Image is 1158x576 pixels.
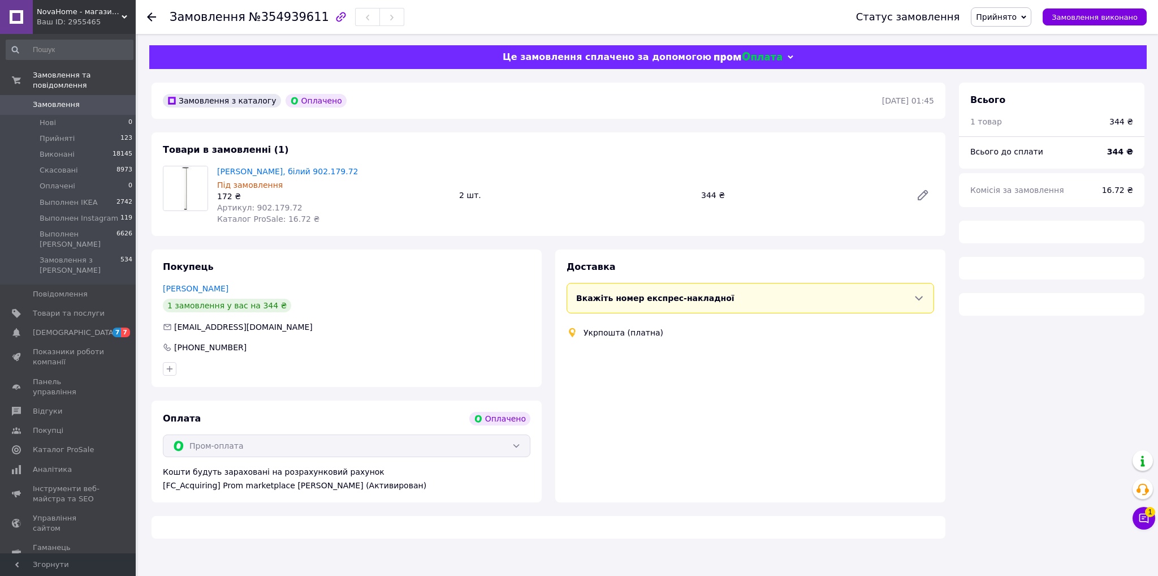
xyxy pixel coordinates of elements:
[113,328,122,337] span: 7
[163,94,281,108] div: Замовлення з каталогу
[33,70,136,91] span: Замовлення та повідомлення
[40,197,98,208] span: Выполнен IKEA
[455,187,697,203] div: 2 шт.
[581,327,666,338] div: Укрпошта (платна)
[147,11,156,23] div: Повернутися назад
[163,261,214,272] span: Покупець
[163,466,530,491] div: Кошти будуть зараховані на розрахунковий рахунок
[163,299,291,312] div: 1 замовлення у вас на 344 ₴
[970,147,1043,156] span: Всього до сплати
[40,118,56,128] span: Нові
[170,10,245,24] span: Замовлення
[40,149,75,160] span: Виконані
[40,134,75,144] span: Прийняті
[163,144,289,155] span: Товари в замовленні (1)
[121,328,130,337] span: 7
[163,480,530,491] div: [FC_Acquiring] Prom marketplace [PERSON_NAME] (Активирован)
[40,229,116,250] span: Выполнен [PERSON_NAME]
[567,261,616,272] span: Доставка
[174,323,313,332] span: [EMAIL_ADDRESS][DOMAIN_NAME]
[970,94,1005,105] span: Всього
[576,294,734,303] span: Вкажіть номер експрес-накладної
[163,413,201,424] span: Оплата
[856,11,960,23] div: Статус замовлення
[163,166,208,210] img: ADILS Нога, білий 902.179.72
[911,184,934,207] a: Редагувати
[120,255,132,276] span: 534
[40,181,75,191] span: Оплачені
[163,284,228,293] a: [PERSON_NAME]
[37,7,122,17] span: NovaHome - магазин товарів для дому і не тільки
[37,17,136,27] div: Ваш ID: 2955465
[33,406,62,416] span: Відгуки
[33,308,105,319] span: Товари та послуги
[714,52,782,63] img: evopay logo
[286,94,347,108] div: Оплачено
[173,342,248,353] div: [PHONE_NUMBER]
[1109,116,1133,127] div: 344 ₴
[120,134,132,144] span: 123
[1145,507,1155,517] span: 1
[116,165,132,175] span: 8973
[976,12,1017,22] span: Прийнято
[1107,147,1133,156] b: 344 ₴
[469,412,530,425] div: Оплачено
[116,197,132,208] span: 2742
[1052,13,1138,22] span: Замовлення виконано
[128,181,132,191] span: 0
[33,484,105,504] span: Інструменти веб-майстра та SEO
[33,328,116,338] span: [DEMOGRAPHIC_DATA]
[217,214,319,223] span: Каталог ProSale: 16.72 ₴
[217,180,283,190] span: Під замовлення
[217,167,358,176] a: [PERSON_NAME], білий 902.179.72
[1102,186,1133,195] span: 16.72 ₴
[113,149,132,160] span: 18145
[40,255,120,276] span: Замовлення з [PERSON_NAME]
[970,117,1002,126] span: 1 товар
[40,165,78,175] span: Скасовані
[33,289,88,299] span: Повідомлення
[503,51,711,62] span: Це замовлення сплачено за допомогою
[33,445,94,455] span: Каталог ProSale
[217,191,450,202] div: 172 ₴
[6,40,133,60] input: Пошук
[33,543,105,563] span: Гаманець компанії
[697,187,907,203] div: 344 ₴
[116,229,132,250] span: 6626
[1043,8,1147,25] button: Замовлення виконано
[33,513,105,534] span: Управління сайтом
[128,118,132,128] span: 0
[33,100,80,110] span: Замовлення
[217,203,303,212] span: Артикул: 902.179.72
[882,96,934,105] time: [DATE] 01:45
[33,377,105,397] span: Панель управління
[33,347,105,367] span: Показники роботи компанії
[40,213,118,223] span: Выполнен Instagram
[1133,507,1155,530] button: Чат з покупцем1
[33,465,72,475] span: Аналітика
[970,186,1064,195] span: Комісія за замовлення
[249,10,329,24] span: №354939611
[120,213,132,223] span: 119
[33,425,63,436] span: Покупці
